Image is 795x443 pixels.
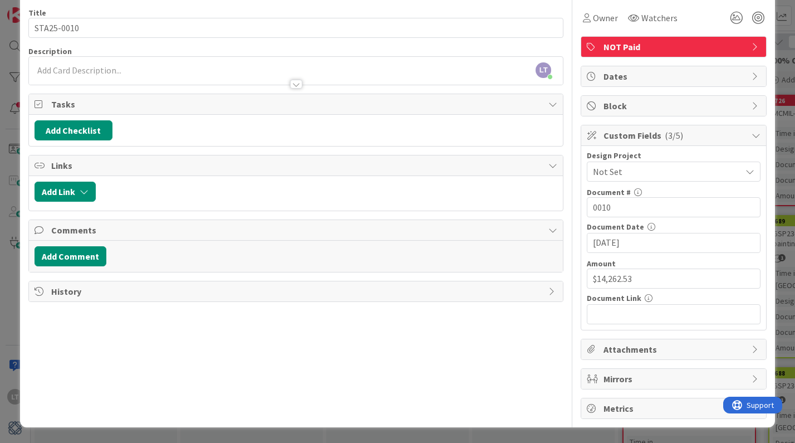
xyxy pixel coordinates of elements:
[587,259,616,269] label: Amount
[28,46,72,56] span: Description
[28,8,46,18] label: Title
[603,343,746,356] span: Attachments
[51,159,543,172] span: Links
[603,402,746,415] span: Metrics
[587,294,760,302] div: Document Link
[593,233,754,252] input: MM/DD/YYYY
[603,99,746,113] span: Block
[51,223,543,237] span: Comments
[665,130,683,141] span: ( 3/5 )
[587,152,760,159] div: Design Project
[35,246,106,266] button: Add Comment
[641,11,678,25] span: Watchers
[35,182,96,202] button: Add Link
[51,285,543,298] span: History
[593,11,618,25] span: Owner
[603,372,746,386] span: Mirrors
[593,164,735,179] span: Not Set
[51,98,543,111] span: Tasks
[603,70,746,83] span: Dates
[23,2,51,15] span: Support
[28,18,564,38] input: type card name here...
[603,40,746,53] span: NOT Paid
[587,223,760,231] div: Document Date
[603,129,746,142] span: Custom Fields
[536,62,551,78] span: LT
[35,120,112,140] button: Add Checklist
[587,187,631,197] label: Document #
